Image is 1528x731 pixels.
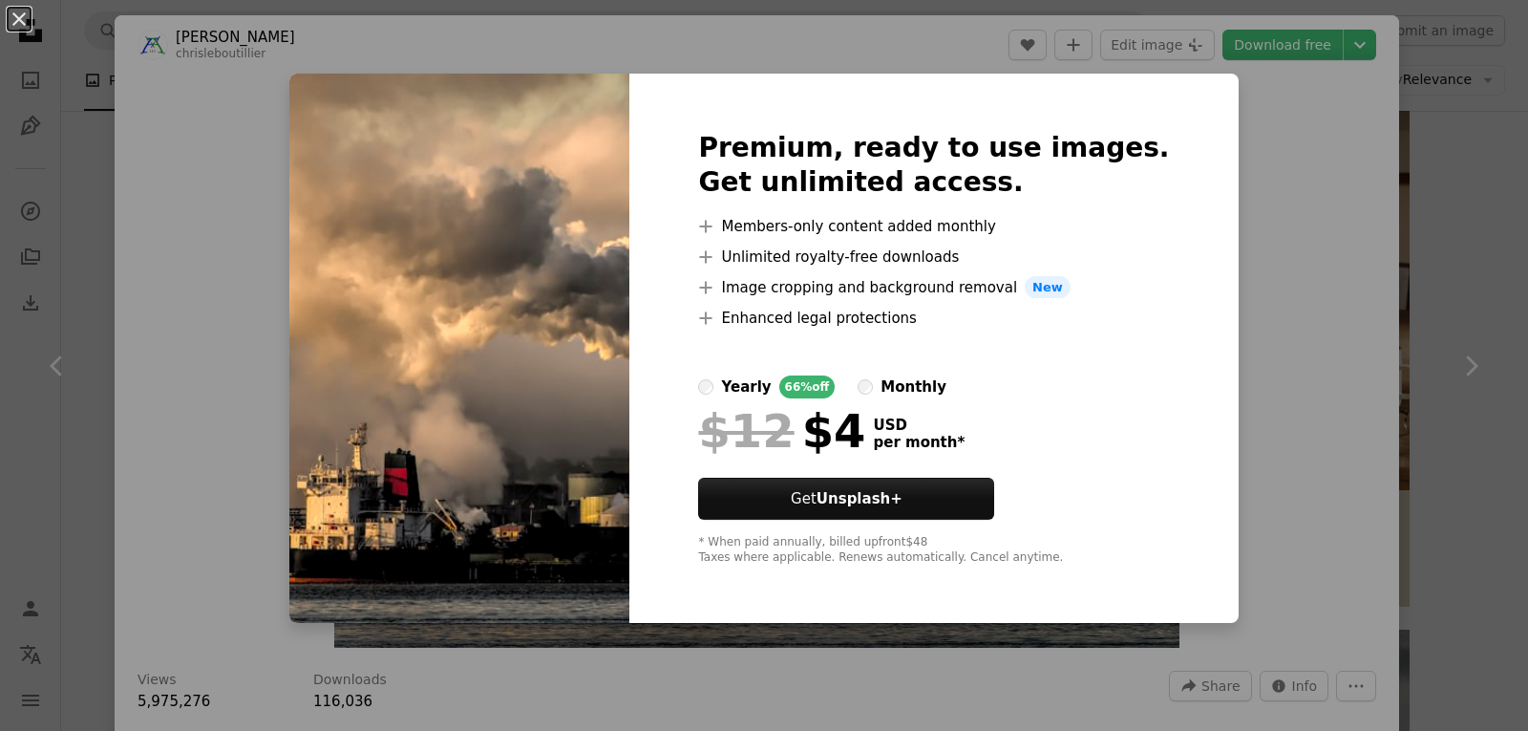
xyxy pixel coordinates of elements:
li: Members-only content added monthly [698,215,1169,238]
div: $4 [698,406,865,456]
input: yearly66%off [698,379,713,395]
button: GetUnsplash+ [698,478,994,520]
div: monthly [881,376,946,398]
li: Unlimited royalty-free downloads [698,246,1169,269]
h2: Premium, ready to use images. Get unlimited access. [698,131,1169,200]
img: photo-1611273426858-450d8e3c9fce [289,74,629,624]
div: yearly [721,376,771,398]
span: USD [873,417,965,434]
div: 66% off [779,376,836,398]
strong: Unsplash+ [817,490,902,507]
span: New [1025,276,1071,299]
input: monthly [858,379,873,395]
span: $12 [698,406,794,456]
li: Image cropping and background removal [698,276,1169,299]
li: Enhanced legal protections [698,307,1169,330]
span: per month * [873,434,965,451]
div: * When paid annually, billed upfront $48 Taxes where applicable. Renews automatically. Cancel any... [698,535,1169,566]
